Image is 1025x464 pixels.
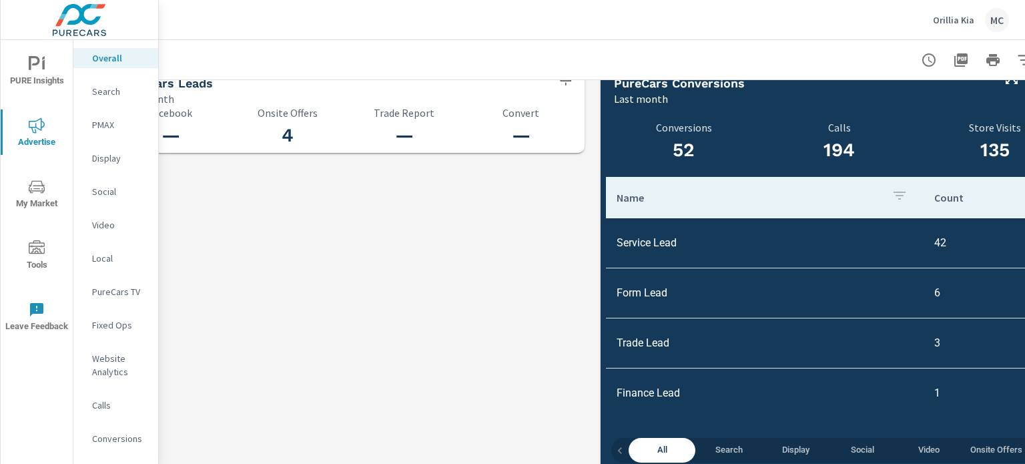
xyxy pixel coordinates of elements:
[837,443,888,458] span: Social
[92,399,147,412] p: Calls
[354,124,454,147] h3: —
[614,91,668,107] p: Last month
[92,318,147,332] p: Fixed Ops
[73,215,158,235] div: Video
[73,349,158,382] div: Website Analytics
[92,85,147,98] p: Search
[614,76,745,90] h5: PureCars Conversions
[73,148,158,168] div: Display
[606,276,924,310] td: Form Lead
[606,376,924,410] td: Finance Lead
[606,226,924,260] td: Service Lead
[980,47,1006,73] button: Print Report
[637,443,687,458] span: All
[92,285,147,298] p: PureCars TV
[120,107,221,119] p: Facebook
[92,118,147,132] p: PMAX
[769,139,909,162] h3: 194
[237,107,338,119] p: Onsite Offers
[5,240,69,273] span: Tools
[985,8,1009,32] div: MC
[73,429,158,449] div: Conversions
[470,124,571,147] h3: —
[73,115,158,135] div: PMAX
[92,252,147,265] p: Local
[92,185,147,198] p: Social
[948,47,974,73] button: "Export Report to PDF"
[73,182,158,202] div: Social
[614,122,753,134] p: Conversions
[354,107,454,119] p: Trade Report
[5,179,69,212] span: My Market
[970,443,1022,458] span: Onsite Offers
[73,395,158,415] div: Calls
[237,124,338,147] h3: 4
[770,443,821,458] span: Display
[5,118,69,150] span: Advertise
[703,443,754,458] span: Search
[92,218,147,232] p: Video
[933,14,974,26] p: Orillia Kia
[73,81,158,101] div: Search
[92,352,147,379] p: Website Analytics
[904,443,954,458] span: Video
[73,282,158,302] div: PureCars TV
[5,56,69,89] span: PURE Insights
[73,248,158,268] div: Local
[92,432,147,445] p: Conversions
[614,139,753,162] h3: 52
[120,76,213,90] h5: PureCars Leads
[5,302,69,334] span: Leave Feedback
[606,326,924,360] td: Trade Lead
[120,124,221,147] h3: —
[617,191,881,204] p: Name
[1,40,73,347] div: nav menu
[92,51,147,65] p: Overall
[73,48,158,68] div: Overall
[73,315,158,335] div: Fixed Ops
[470,107,571,119] p: Convert
[769,122,909,134] p: Calls
[92,152,147,165] p: Display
